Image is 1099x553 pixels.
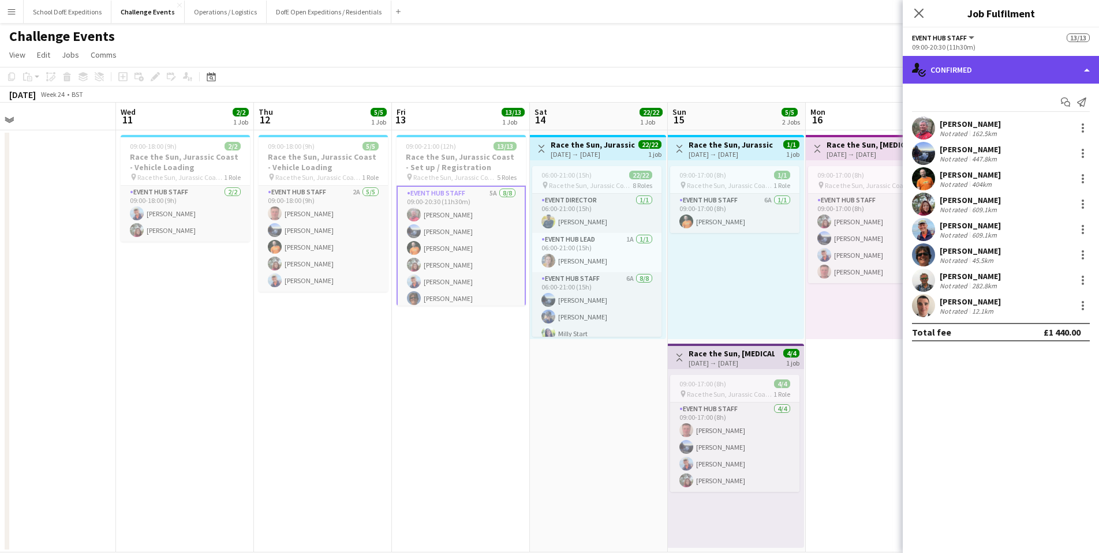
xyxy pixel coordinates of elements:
div: Not rated [940,205,970,214]
div: [PERSON_NAME] [940,119,1001,129]
div: 45.5km [970,256,996,265]
div: Not rated [940,129,970,138]
span: Thu [259,107,273,117]
app-card-role: Event Hub Staff2/209:00-18:00 (9h)[PERSON_NAME][PERSON_NAME] [121,186,250,242]
div: 09:00-17:00 (8h)1/1 Race the Sun, Jurassic Coast - Pack Down1 RoleEvent Hub Staff6A1/109:00-17:00... [670,166,799,233]
div: [DATE] → [DATE] [689,359,775,367]
span: 1 Role [362,173,379,182]
div: [PERSON_NAME] [940,144,1001,155]
div: 09:00-20:30 (11h30m) [912,43,1090,51]
div: [PERSON_NAME] [940,271,1001,281]
div: 1 job [648,149,661,159]
app-card-role: Event Hub Lead1A1/106:00-21:00 (15h)[PERSON_NAME] [532,233,661,272]
h3: Race the Sun, [MEDICAL_DATA] [827,140,913,150]
span: View [9,50,25,60]
div: 1 Job [371,118,386,126]
span: Jobs [62,50,79,60]
div: 1 Job [640,118,662,126]
span: 22/22 [640,108,663,116]
div: Confirmed [903,56,1099,84]
div: [DATE] → [DATE] [689,150,775,159]
a: Jobs [57,47,84,62]
div: [DATE] → [DATE] [551,150,637,159]
span: Race the Sun, Jurassic Coast - Set up / Registration [413,173,497,182]
span: Mon [810,107,825,117]
span: 13/13 [502,108,525,116]
div: [PERSON_NAME] [940,296,1001,307]
span: 09:00-17:00 (8h) [679,171,726,179]
span: Race the Sun, Jurassic Coast - Pack Down [687,181,773,190]
div: 12.1km [970,307,996,315]
app-job-card: 09:00-17:00 (8h)4/4 Race the Sun, Jurassic Coast - Pack Down1 RoleEvent Hub Staff4/409:00-17:00 (... [808,166,937,283]
button: DofE Open Expeditions / Residentials [267,1,391,23]
div: [PERSON_NAME] [940,195,1001,205]
button: School DofE Expeditions [24,1,111,23]
span: 5/5 [782,108,798,116]
h3: Job Fulfilment [903,6,1099,21]
span: 2/2 [233,108,249,116]
div: 609.1km [970,231,999,239]
span: Comms [91,50,117,60]
div: [PERSON_NAME] [940,220,1001,231]
span: Edit [37,50,50,60]
span: 5/5 [362,142,379,151]
h3: Race the Sun, Jurassic Coast - Event Day [551,140,637,150]
app-job-card: 09:00-18:00 (9h)5/5Race the Sun, Jurassic Coast - Vehicle Loading Race the Sun, Jurassic Coast - ... [259,135,388,292]
span: Event Hub Staff [912,33,967,42]
div: 404km [970,180,994,189]
button: Challenge Events [111,1,185,23]
span: 4/4 [774,379,790,388]
div: BST [72,90,83,99]
span: 09:00-18:00 (9h) [130,142,177,151]
div: [DATE] → [DATE] [827,150,913,159]
span: Wed [121,107,136,117]
app-job-card: 09:00-21:00 (12h)13/13Race the Sun, Jurassic Coast - Set up / Registration Race the Sun, Jurassic... [397,135,526,306]
span: 15 [671,113,686,126]
div: £1 440.00 [1044,326,1081,338]
span: 09:00-17:00 (8h) [679,379,726,388]
app-job-card: 06:00-21:00 (15h)22/22 Race the Sun, Jurassic Coast - Event Day8 RolesEvent Director1/106:00-21:0... [532,166,661,337]
app-card-role: Event Hub Staff6A1/109:00-17:00 (8h)[PERSON_NAME] [670,194,799,233]
span: 13/13 [494,142,517,151]
span: 5/5 [371,108,387,116]
app-card-role: Event Hub Staff6A8/806:00-21:00 (15h)[PERSON_NAME][PERSON_NAME]Milly Start [532,272,661,428]
div: 447.8km [970,155,999,163]
span: Week 24 [38,90,67,99]
app-card-role: Event Director1/106:00-21:00 (15h)[PERSON_NAME] [532,194,661,233]
span: 8 Roles [633,181,652,190]
span: 2/2 [225,142,241,151]
span: 06:00-21:00 (15h) [541,171,592,179]
span: Sun [672,107,686,117]
span: 13/13 [1067,33,1090,42]
h1: Challenge Events [9,28,115,45]
div: 09:00-17:00 (8h)4/4 Race the Sun, Jurassic Coast - Pack Down1 RoleEvent Hub Staff4/409:00-17:00 (... [670,375,799,492]
div: Not rated [940,281,970,290]
h3: Race the Sun, Jurassic Coast - Vehicle Loading [259,152,388,172]
div: 282.8km [970,281,999,290]
span: 09:00-17:00 (8h) [817,171,864,179]
div: 1 Job [502,118,524,126]
span: 14 [533,113,547,126]
span: 16 [809,113,825,126]
span: 4/4 [783,349,799,358]
span: Race the Sun, Jurassic Coast - Pack Down [825,181,911,190]
span: 09:00-18:00 (9h) [268,142,315,151]
span: Race the Sun, Jurassic Coast - Pack Down [687,390,773,398]
span: 12 [257,113,273,126]
span: 22/22 [629,171,652,179]
app-card-role: Event Hub Staff2A5/509:00-18:00 (9h)[PERSON_NAME][PERSON_NAME][PERSON_NAME][PERSON_NAME][PERSON_N... [259,186,388,292]
div: 162.5km [970,129,999,138]
span: Race the Sun, Jurassic Coast - Vehicle Loading [137,173,224,182]
span: 1/1 [783,140,799,149]
div: Not rated [940,231,970,239]
span: 11 [119,113,136,126]
h3: Race the Sun, [MEDICAL_DATA] [689,348,775,359]
span: 09:00-21:00 (12h) [406,142,456,151]
a: Comms [86,47,121,62]
div: [PERSON_NAME] [940,170,1001,180]
button: Event Hub Staff [912,33,976,42]
app-job-card: 09:00-18:00 (9h)2/2Race the Sun, Jurassic Coast - Vehicle Loading Race the Sun, Jurassic Coast - ... [121,135,250,242]
div: 1 job [786,149,799,159]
